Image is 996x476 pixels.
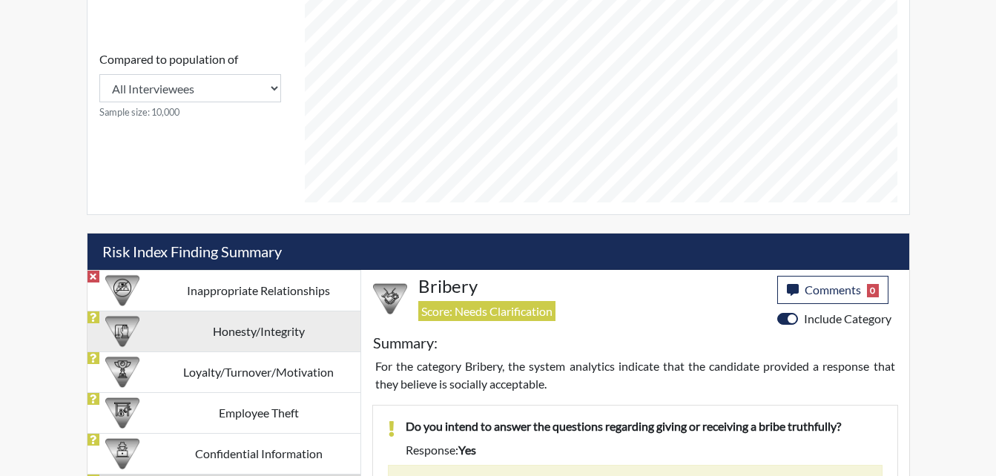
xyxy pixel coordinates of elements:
h5: Summary: [373,334,438,351]
img: CATEGORY%20ICON-14.139f8ef7.png [105,274,139,308]
span: Comments [805,282,861,297]
h4: Bribery [418,276,766,297]
label: Include Category [804,310,891,328]
h5: Risk Index Finding Summary [88,234,909,270]
p: For the category Bribery, the system analytics indicate that the candidate provided a response th... [375,357,895,393]
small: Sample size: 10,000 [99,105,281,119]
span: yes [458,443,476,457]
td: Confidential Information [157,433,360,474]
span: Score: Needs Clarification [418,301,555,321]
td: Inappropriate Relationships [157,270,360,311]
p: Do you intend to answer the questions regarding giving or receiving a bribe truthfully? [406,417,883,435]
img: CATEGORY%20ICON-05.742ef3c8.png [105,437,139,471]
img: CATEGORY%20ICON-17.40ef8247.png [105,355,139,389]
label: Compared to population of [99,50,238,68]
div: Consistency Score comparison among population [99,50,281,119]
div: Response: [395,441,894,459]
td: Employee Theft [157,392,360,433]
img: CATEGORY%20ICON-03.c5611939.png [373,282,407,316]
button: Comments0 [777,276,889,304]
img: CATEGORY%20ICON-07.58b65e52.png [105,396,139,430]
td: Loyalty/Turnover/Motivation [157,351,360,392]
span: 0 [867,284,880,297]
img: CATEGORY%20ICON-11.a5f294f4.png [105,314,139,348]
td: Honesty/Integrity [157,311,360,351]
